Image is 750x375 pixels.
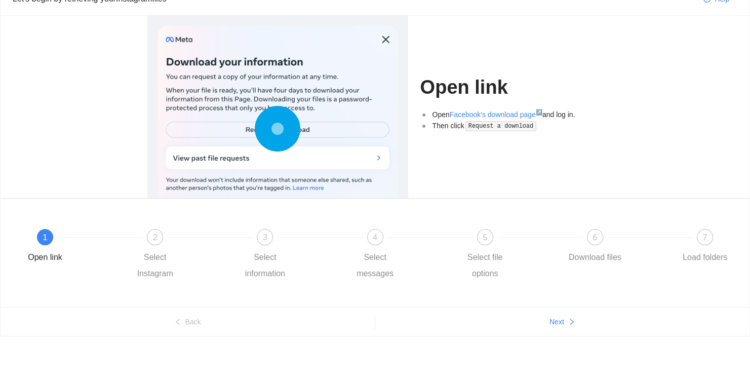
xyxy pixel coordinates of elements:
[683,249,727,266] div: Load folders
[430,109,603,120] li: Open and log in.
[235,249,294,282] div: Select information
[28,249,62,266] div: Open link
[703,233,707,242] span: 7
[1,314,375,330] button: leftBack
[126,249,184,282] div: Select Instagram
[566,229,676,266] div: 6Download files
[346,229,456,282] div: 4Select messages
[373,233,377,242] span: 4
[456,229,566,282] div: 5Select file options
[465,121,536,131] code: Request a download
[536,109,542,115] sup: ↗
[456,249,515,282] div: Select file options
[569,249,621,266] div: Download files
[235,229,345,282] div: 3Select information
[126,229,235,282] div: 2Select Instagram
[263,233,267,242] span: 3
[375,314,750,330] button: Nextright
[16,229,126,266] div: 1Open link
[676,229,734,266] div: 7Load folders
[549,316,564,327] span: Next
[346,249,405,282] div: Select messages
[483,233,487,242] span: 5
[568,318,575,326] span: right
[430,120,603,132] li: Then click
[450,110,542,119] a: Facebook's download page↗
[420,76,603,99] h1: Open link
[43,233,48,242] span: 1
[153,233,157,242] span: 2
[593,233,597,242] span: 6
